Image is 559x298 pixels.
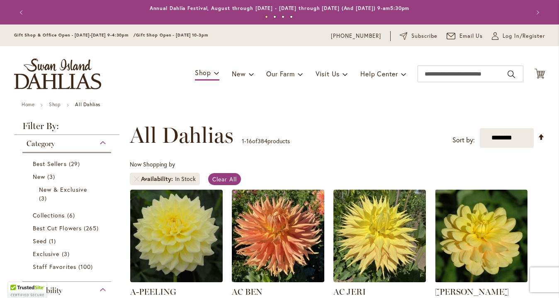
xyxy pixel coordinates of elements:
[232,190,324,282] img: AC BEN
[130,160,175,168] span: Now Shopping by
[84,224,101,232] span: 265
[232,69,245,78] span: New
[208,173,241,185] a: Clear All
[33,263,76,271] span: Staff Favorites
[232,287,262,297] a: AC BEN
[69,159,82,168] span: 29
[78,262,95,271] span: 100
[33,250,59,258] span: Exclusive
[134,176,139,181] a: Remove Availability In Stock
[33,262,103,271] a: Staff Favorites
[33,224,82,232] span: Best Cut Flowers
[39,185,97,203] a: New &amp; Exclusive
[503,32,545,40] span: Log In/Register
[33,211,65,219] span: Collections
[14,4,31,21] button: Previous
[333,190,426,282] img: AC Jeri
[33,224,103,232] a: Best Cut Flowers
[141,175,175,183] span: Availability
[136,32,208,38] span: Gift Shop Open - [DATE] 10-3pm
[333,287,366,297] a: AC JERI
[290,15,293,18] button: 4 of 4
[47,172,57,181] span: 3
[316,69,340,78] span: Visit Us
[33,173,45,181] span: New
[67,211,77,220] span: 6
[33,159,103,168] a: Best Sellers
[400,32,437,40] a: Subscribe
[360,69,398,78] span: Help Center
[14,59,101,89] a: store logo
[333,276,426,284] a: AC Jeri
[33,249,103,258] a: Exclusive
[33,211,103,220] a: Collections
[130,287,176,297] a: A-PEELING
[435,287,509,297] a: [PERSON_NAME]
[195,68,211,77] span: Shop
[49,237,58,245] span: 1
[130,190,223,282] img: A-Peeling
[242,137,244,145] span: 1
[492,32,545,40] a: Log In/Register
[75,101,100,107] strong: All Dahlias
[242,134,290,148] p: - of products
[130,123,233,148] span: All Dahlias
[528,4,545,21] button: Next
[33,160,67,168] span: Best Sellers
[39,186,87,193] span: New & Exclusive
[175,175,196,183] div: In Stock
[266,69,294,78] span: Our Farm
[282,15,284,18] button: 3 of 4
[49,101,61,107] a: Shop
[27,139,55,148] span: Category
[212,175,237,183] span: Clear All
[22,101,34,107] a: Home
[14,32,136,38] span: Gift Shop & Office Open - [DATE]-[DATE] 9-4:30pm /
[452,132,475,148] label: Sort by:
[258,137,267,145] span: 384
[447,32,483,40] a: Email Us
[232,276,324,284] a: AC BEN
[459,32,483,40] span: Email Us
[435,276,527,284] a: AHOY MATEY
[150,5,410,11] a: Annual Dahlia Festival, August through [DATE] - [DATE] through [DATE] (And [DATE]) 9-am5:30pm
[331,32,381,40] a: [PHONE_NUMBER]
[62,249,72,258] span: 3
[435,190,527,282] img: AHOY MATEY
[33,237,47,245] span: Seed
[39,194,49,203] span: 3
[265,15,268,18] button: 1 of 4
[130,276,223,284] a: A-Peeling
[33,237,103,245] a: Seed
[411,32,437,40] span: Subscribe
[14,122,119,135] strong: Filter By:
[273,15,276,18] button: 2 of 4
[246,137,252,145] span: 16
[33,172,103,181] a: New
[8,282,46,298] div: TrustedSite Certified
